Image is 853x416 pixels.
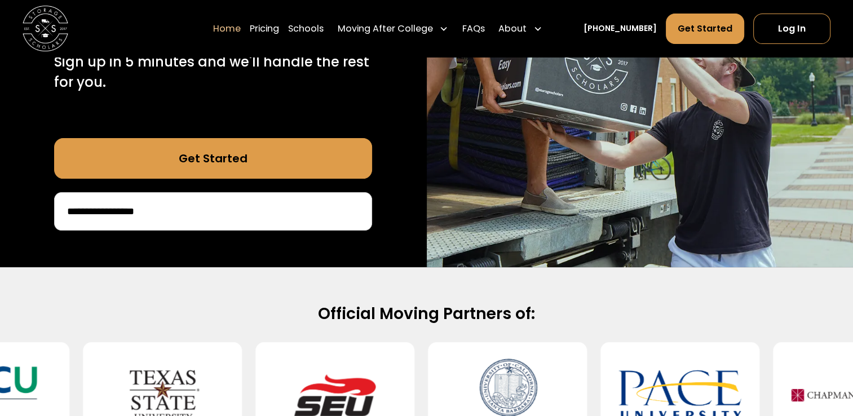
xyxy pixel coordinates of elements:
[250,12,279,44] a: Pricing
[63,303,789,324] h2: Official Moving Partners of:
[753,13,830,43] a: Log In
[213,12,241,44] a: Home
[333,12,453,44] div: Moving After College
[494,12,547,44] div: About
[583,23,656,34] a: [PHONE_NUMBER]
[337,21,432,35] div: Moving After College
[23,6,68,51] img: Storage Scholars main logo
[288,12,324,44] a: Schools
[54,138,372,179] a: Get Started
[498,21,527,35] div: About
[462,12,485,44] a: FAQs
[54,52,372,92] p: Sign up in 5 minutes and we'll handle the rest for you.
[666,13,744,43] a: Get Started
